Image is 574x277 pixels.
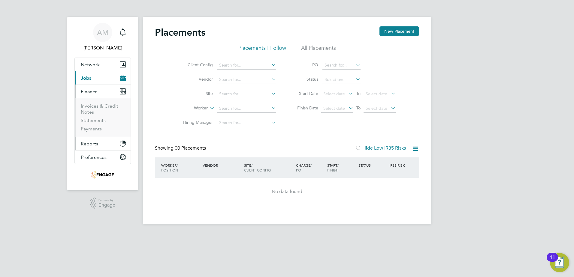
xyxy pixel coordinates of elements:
[178,62,213,67] label: Client Config
[379,26,419,36] button: New Placement
[295,160,326,175] div: Charge
[550,257,555,265] div: 11
[217,119,276,127] input: Search for...
[327,163,339,172] span: / Finish
[550,253,569,272] button: Open Resource Center, 11 new notifications
[161,189,413,195] div: No data found
[322,76,361,84] input: Select one
[161,163,178,172] span: / Position
[91,170,114,180] img: optima-uk-logo-retina.png
[291,76,318,82] label: Status
[81,126,102,132] a: Payments
[366,91,387,97] span: Select date
[217,61,276,70] input: Search for...
[291,91,318,96] label: Start Date
[357,160,388,171] div: Status
[322,61,361,70] input: Search for...
[243,160,295,175] div: Site
[67,17,138,190] nav: Main navigation
[355,145,406,151] label: Hide Low IR35 Risks
[97,28,109,36] span: AM
[81,154,107,160] span: Preferences
[173,105,208,111] label: Worker
[291,62,318,67] label: PO
[81,103,118,115] a: Invoices & Credit Notes
[388,160,409,171] div: IR35 Risk
[217,104,276,113] input: Search for...
[296,163,312,172] span: / PO
[75,137,131,150] button: Reports
[326,160,357,175] div: Start
[323,106,345,111] span: Select date
[75,150,131,164] button: Preferences
[75,71,131,85] button: Jobs
[81,89,98,94] span: Finance
[74,44,131,52] span: Adele Masters
[217,76,276,84] input: Search for...
[291,105,318,111] label: Finish Date
[81,62,100,67] span: Network
[201,160,243,171] div: Vendor
[98,198,115,203] span: Powered by
[74,23,131,52] a: AM[PERSON_NAME]
[81,75,91,81] span: Jobs
[366,106,387,111] span: Select date
[75,58,131,71] button: Network
[178,76,213,82] label: Vendor
[74,170,131,180] a: Go to home page
[323,91,345,97] span: Select date
[90,198,116,209] a: Powered byEngage
[155,145,207,151] div: Showing
[238,44,286,55] li: Placements I Follow
[75,98,131,137] div: Finance
[75,85,131,98] button: Finance
[355,90,362,97] span: To
[155,26,205,38] h2: Placements
[175,145,206,151] span: 00 Placements
[178,91,213,96] label: Site
[160,160,201,175] div: Worker
[355,104,362,112] span: To
[178,120,213,125] label: Hiring Manager
[81,141,98,147] span: Reports
[217,90,276,98] input: Search for...
[98,203,115,208] span: Engage
[301,44,336,55] li: All Placements
[81,118,106,123] a: Statements
[244,163,271,172] span: / Client Config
